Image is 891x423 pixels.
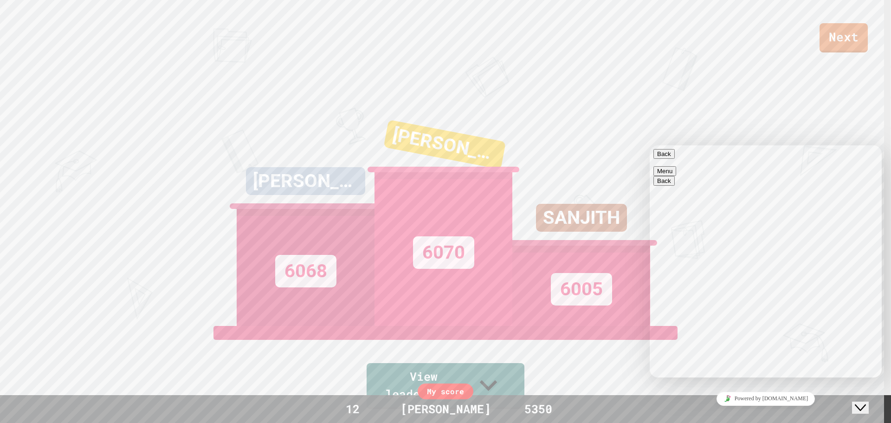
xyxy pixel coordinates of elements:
[383,120,506,169] div: [PERSON_NAME]
[418,384,473,399] div: My score
[536,204,627,232] div: SANJITH
[246,167,365,195] div: [PERSON_NAME]
[367,363,524,409] a: View leaderboard
[413,236,474,269] div: 6070
[391,400,500,418] div: [PERSON_NAME]
[318,400,387,418] div: 12
[504,400,573,418] div: 5350
[650,145,882,377] iframe: chat widget
[275,255,336,287] div: 6068
[820,23,868,52] a: Next
[650,388,882,409] iframe: chat widget
[852,386,882,414] iframe: chat widget
[551,273,612,306] div: 6005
